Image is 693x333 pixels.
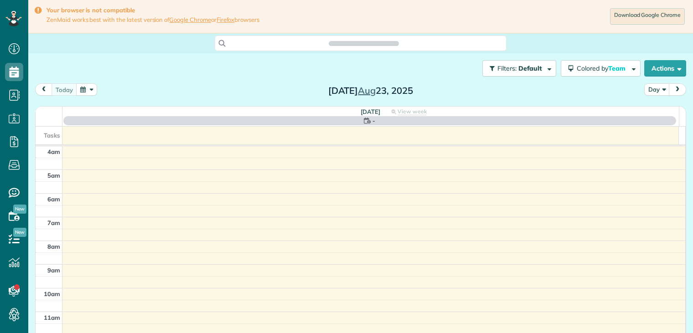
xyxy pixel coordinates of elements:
[482,60,556,77] button: Filters: Default
[47,266,60,274] span: 9am
[44,290,60,297] span: 10am
[217,16,235,23] a: Firefox
[644,60,686,77] button: Actions
[608,64,627,72] span: Team
[314,86,428,96] h2: [DATE] 23, 2025
[47,219,60,226] span: 7am
[478,60,556,77] a: Filters: Default
[398,108,427,115] span: View week
[669,83,686,96] button: next
[52,83,77,96] button: today
[372,116,375,125] span: -
[518,64,543,72] span: Default
[35,83,52,96] button: prev
[44,132,60,139] span: Tasks
[47,195,60,203] span: 6am
[169,16,211,23] a: Google Chrome
[644,83,670,96] button: Day
[561,60,641,77] button: Colored byTeam
[47,6,259,14] strong: Your browser is not compatible
[338,39,389,48] span: Search ZenMaid…
[47,243,60,250] span: 8am
[13,205,26,214] span: New
[577,64,629,72] span: Colored by
[497,64,517,72] span: Filters:
[47,148,60,155] span: 4am
[13,228,26,237] span: New
[358,85,376,96] span: Aug
[361,108,380,115] span: [DATE]
[44,314,60,321] span: 11am
[47,16,259,24] span: ZenMaid works best with the latest version of or browsers
[47,172,60,179] span: 5am
[610,8,685,25] a: Download Google Chrome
